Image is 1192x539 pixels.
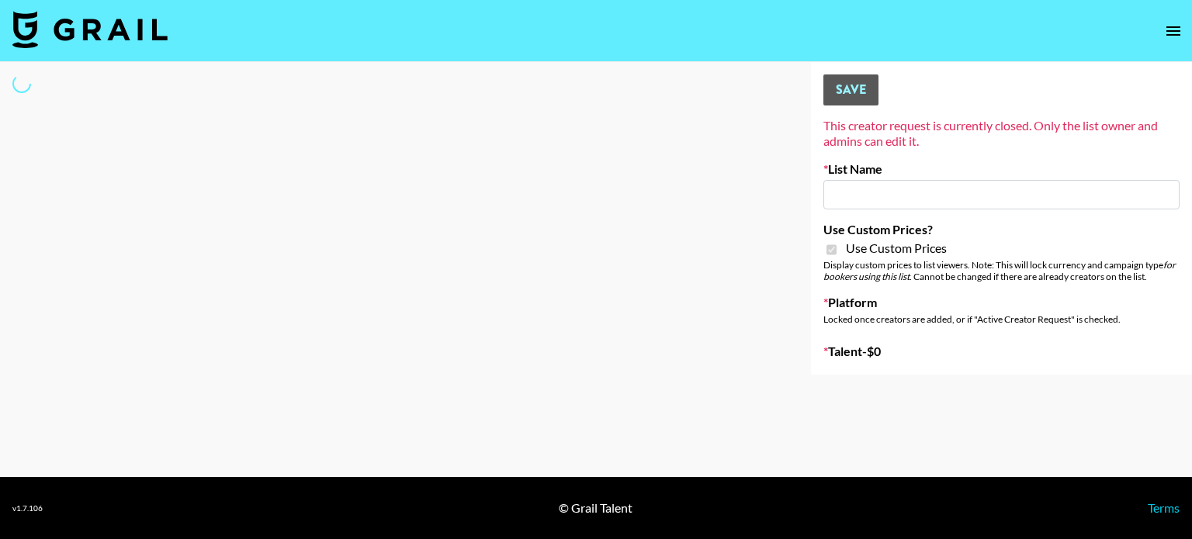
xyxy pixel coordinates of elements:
img: Grail Talent [12,11,168,48]
button: open drawer [1158,16,1189,47]
div: © Grail Talent [559,500,632,516]
div: v 1.7.106 [12,503,43,513]
span: Use Custom Prices [846,240,947,256]
em: for bookers using this list [823,259,1176,282]
a: Terms [1148,500,1180,515]
button: Save [823,74,878,105]
label: Talent - $ 0 [823,344,1180,359]
label: Platform [823,295,1180,310]
div: Display custom prices to list viewers. Note: This will lock currency and campaign type . Cannot b... [823,259,1180,282]
div: Locked once creators are added, or if "Active Creator Request" is checked. [823,313,1180,325]
label: List Name [823,161,1180,177]
label: Use Custom Prices? [823,222,1180,237]
div: This creator request is currently closed. Only the list owner and admins can edit it. [823,118,1180,149]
